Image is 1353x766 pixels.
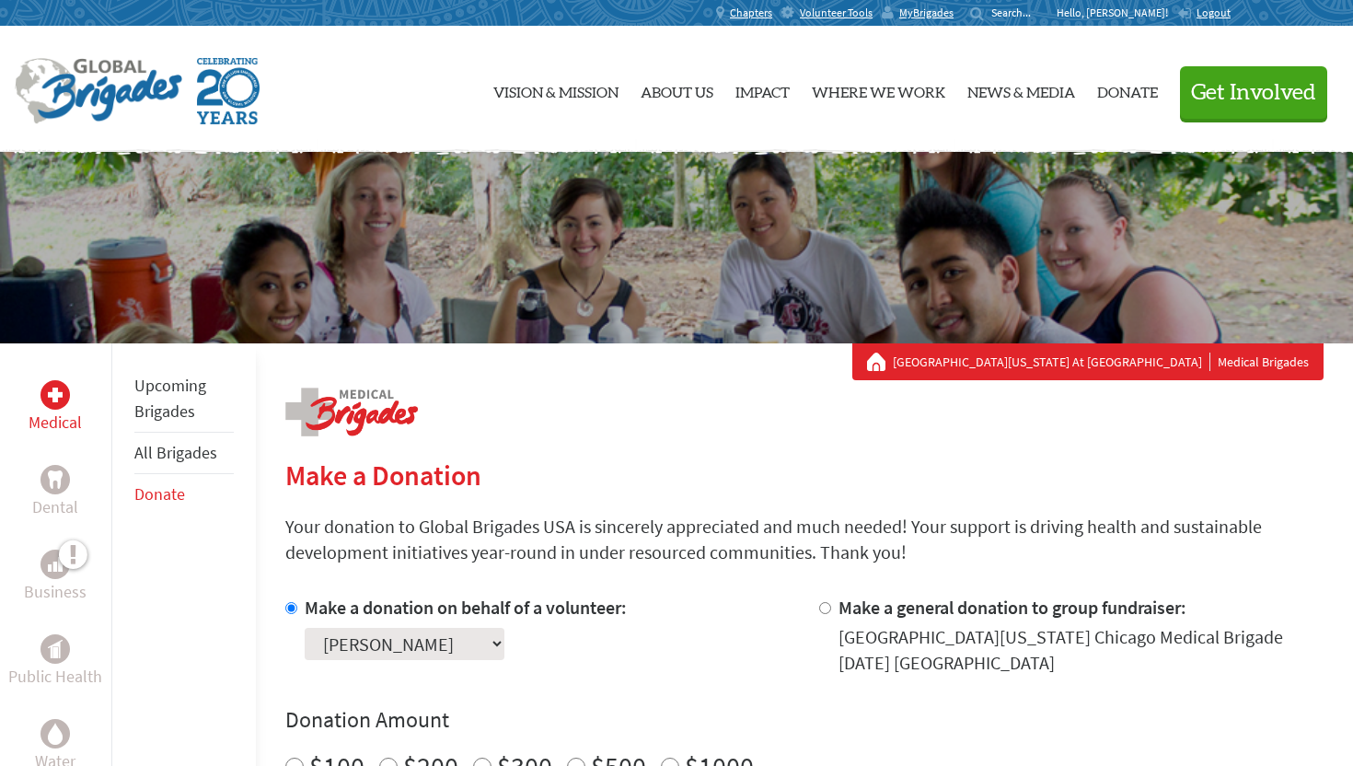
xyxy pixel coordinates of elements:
span: Volunteer Tools [800,6,873,20]
div: Public Health [40,634,70,664]
span: Logout [1197,6,1231,19]
div: Medical Brigades [867,353,1309,371]
a: Impact [735,41,790,137]
p: Your donation to Global Brigades USA is sincerely appreciated and much needed! Your support is dr... [285,514,1324,565]
li: Donate [134,474,234,515]
a: Vision & Mission [493,41,619,137]
img: Water [48,723,63,744]
a: News & Media [967,41,1075,137]
p: Public Health [8,664,102,690]
h4: Donation Amount [285,705,1324,735]
div: Business [40,550,70,579]
a: MedicalMedical [29,380,82,435]
label: Make a general donation to group fundraiser: [838,596,1186,619]
div: Water [40,719,70,749]
li: Upcoming Brigades [134,366,234,433]
div: Medical [40,380,70,410]
img: Dental [48,470,63,488]
a: Public HealthPublic Health [8,634,102,690]
div: [GEOGRAPHIC_DATA][US_STATE] Chicago Medical Brigade [DATE] [GEOGRAPHIC_DATA] [838,624,1324,676]
span: MyBrigades [899,6,954,20]
p: Medical [29,410,82,435]
span: Chapters [730,6,772,20]
li: All Brigades [134,433,234,474]
a: Donate [1097,41,1158,137]
span: Get Involved [1191,82,1316,104]
a: BusinessBusiness [24,550,87,605]
img: Business [48,557,63,572]
img: Global Brigades Celebrating 20 Years [197,58,260,124]
h2: Make a Donation [285,458,1324,492]
p: Hello, [PERSON_NAME]! [1057,6,1177,20]
a: All Brigades [134,442,217,463]
a: Upcoming Brigades [134,375,206,422]
a: Logout [1177,6,1231,20]
img: Global Brigades Logo [15,58,182,124]
img: logo-medical.png [285,388,418,436]
label: Make a donation on behalf of a volunteer: [305,596,627,619]
div: Dental [40,465,70,494]
a: Donate [134,483,185,505]
p: Business [24,579,87,605]
a: [GEOGRAPHIC_DATA][US_STATE] At [GEOGRAPHIC_DATA] [893,353,1210,371]
a: Where We Work [812,41,945,137]
input: Search... [991,6,1044,19]
a: About Us [641,41,713,137]
img: Public Health [48,640,63,658]
a: DentalDental [32,465,78,520]
p: Dental [32,494,78,520]
img: Medical [48,388,63,402]
button: Get Involved [1180,66,1327,119]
